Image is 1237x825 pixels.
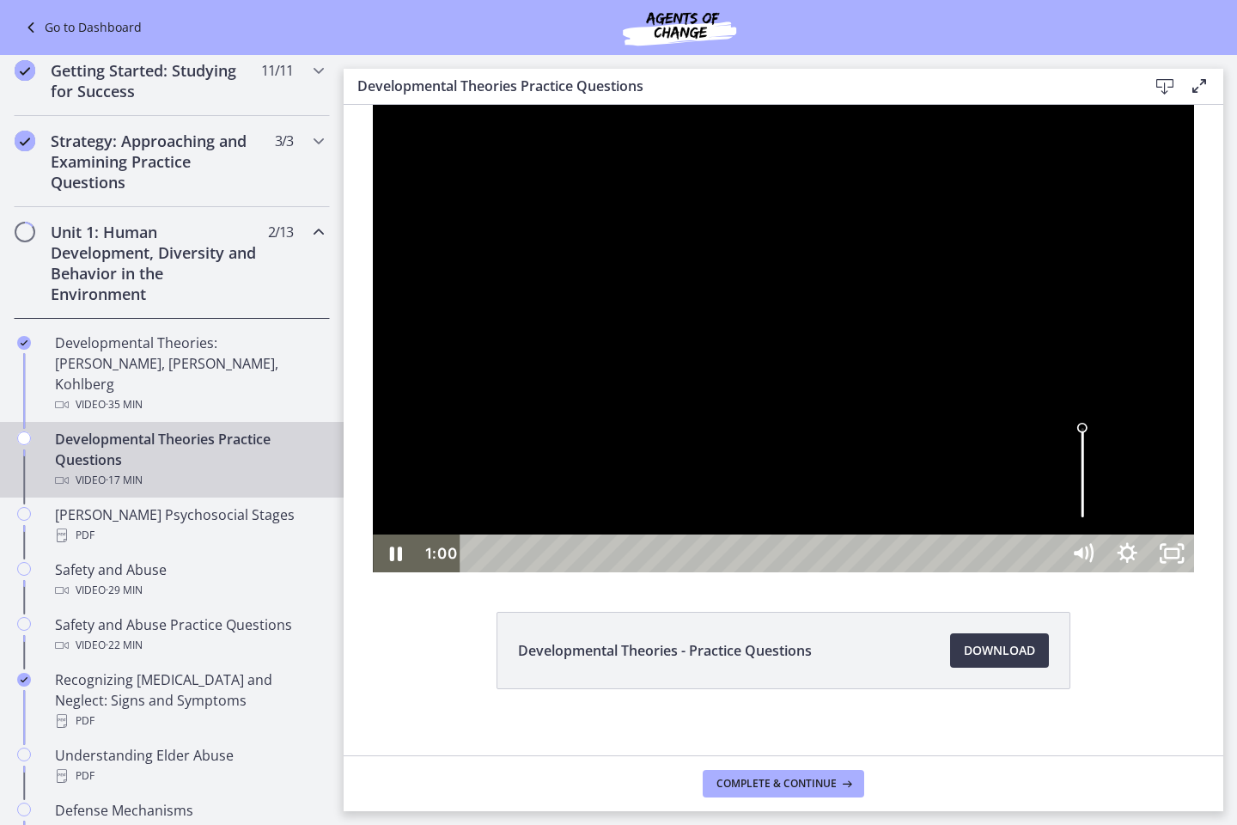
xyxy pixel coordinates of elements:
[261,60,293,81] span: 11 / 11
[703,770,864,797] button: Complete & continue
[55,504,323,546] div: [PERSON_NAME] Psychosocial Stages
[15,60,35,81] i: Completed
[55,333,323,415] div: Developmental Theories: [PERSON_NAME], [PERSON_NAME], Kohlberg
[15,131,35,151] i: Completed
[950,633,1049,668] a: Download
[55,559,323,601] div: Safety and Abuse
[716,307,761,430] div: Volume
[357,76,1120,96] h3: Developmental Theories Practice Questions
[106,470,143,491] span: · 17 min
[576,7,783,48] img: Agents of Change
[716,430,761,467] button: Mute
[55,711,323,731] div: PDF
[518,640,812,661] span: Developmental Theories - Practice Questions
[51,131,260,192] h2: Strategy: Approaching and Examining Practice Questions
[55,766,323,786] div: PDF
[51,60,260,101] h2: Getting Started: Studying for Success
[55,614,323,656] div: Safety and Abuse Practice Questions
[716,777,837,791] span: Complete & continue
[344,105,1223,572] iframe: Video Lesson
[106,580,143,601] span: · 29 min
[55,635,323,656] div: Video
[55,669,323,731] div: Recognizing [MEDICAL_DATA] and Neglect: Signs and Symptoms
[106,394,143,415] span: · 35 min
[268,222,293,242] span: 2 / 13
[761,430,806,467] button: Show settings menu
[55,394,323,415] div: Video
[17,673,31,687] i: Completed
[55,525,323,546] div: PDF
[275,131,293,151] span: 3 / 3
[17,336,31,350] i: Completed
[106,635,143,656] span: · 22 min
[55,429,323,491] div: Developmental Theories Practice Questions
[964,640,1035,661] span: Download
[55,745,323,786] div: Understanding Elder Abuse
[55,470,323,491] div: Video
[55,580,323,601] div: Video
[21,17,142,38] a: Go to Dashboard
[806,430,850,467] button: Unfullscreen
[51,222,260,304] h2: Unit 1: Human Development, Diversity and Behavior in the Environment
